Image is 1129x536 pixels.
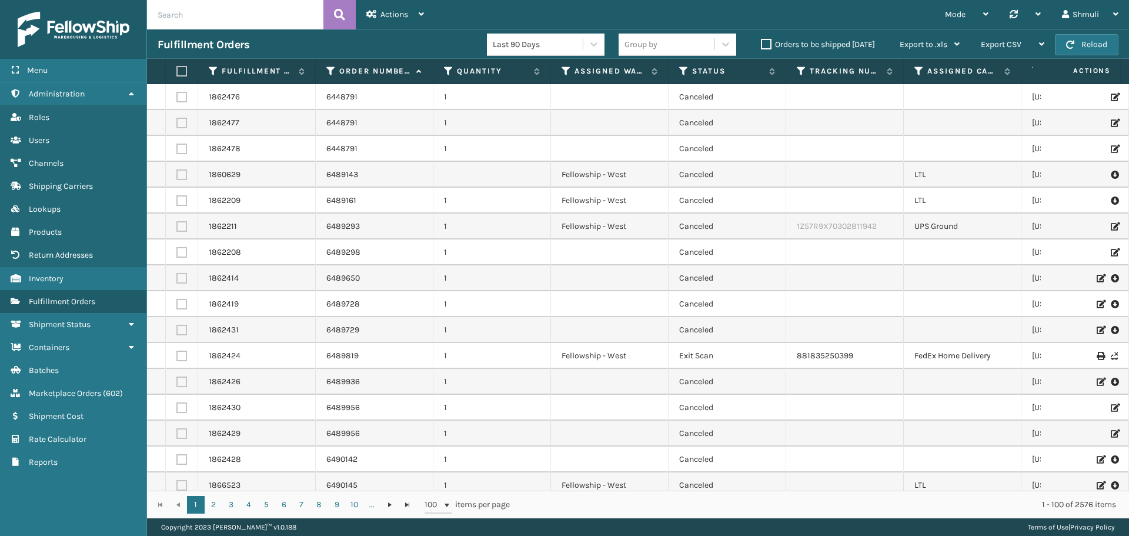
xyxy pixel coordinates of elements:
span: Products [29,227,62,237]
i: Edit [1111,430,1118,438]
a: 1862478 [209,143,241,155]
a: 6 [275,496,293,514]
a: 1862424 [209,350,241,362]
td: Canceled [669,214,786,239]
a: Go to the last page [399,496,416,514]
span: Return Addresses [29,250,93,260]
span: Shipment Cost [29,411,83,421]
a: 2 [205,496,222,514]
td: UPS Ground [904,214,1021,239]
td: 1 [433,214,551,239]
span: Menu [27,65,48,75]
a: 6490142 [326,454,358,465]
span: Administration [29,89,85,99]
td: LTL [904,472,1021,498]
i: Never Shipped [1111,352,1118,360]
a: 6489650 [326,272,360,284]
a: 1862414 [209,272,239,284]
label: Status [692,66,763,76]
div: 1 - 100 of 2576 items [526,499,1116,511]
a: 6448791 [326,91,358,103]
td: 1 [433,447,551,472]
span: Users [29,135,49,145]
span: Actions [380,9,408,19]
td: 1 [433,239,551,265]
a: 1 [187,496,205,514]
a: 10 [346,496,363,514]
a: 6448791 [326,117,358,129]
a: 9 [328,496,346,514]
span: Rate Calculator [29,434,86,444]
a: 1862208 [209,247,241,258]
a: 1862476 [209,91,240,103]
i: Print Label [1097,352,1104,360]
a: 1862430 [209,402,241,414]
i: Edit [1097,274,1104,282]
i: Pull BOL [1111,195,1118,207]
td: 1 [433,369,551,395]
a: Go to the next page [381,496,399,514]
td: 1 [433,188,551,214]
label: Assigned Carrier Service [927,66,998,76]
td: Canceled [669,317,786,343]
td: Canceled [669,84,786,110]
td: 1 [433,84,551,110]
td: Canceled [669,291,786,317]
span: Roles [29,112,49,122]
span: Channels [29,158,64,168]
td: 1 [433,472,551,498]
a: 6489293 [326,221,360,232]
a: 6489936 [326,376,360,388]
i: Edit [1097,326,1104,334]
label: Tracking Number [810,66,881,76]
span: Shipment Status [29,319,91,329]
a: 6489819 [326,350,359,362]
i: Pull BOL [1111,272,1118,284]
img: logo [18,12,129,47]
span: Mode [945,9,966,19]
span: Go to the last page [403,500,412,510]
span: Containers [29,342,69,352]
td: LTL [904,188,1021,214]
i: Pull BOL [1111,169,1118,181]
div: Last 90 Days [493,38,584,51]
i: Edit [1097,481,1104,490]
a: 6489161 [326,195,356,207]
a: 7 [293,496,310,514]
a: 6489728 [326,298,360,310]
a: 1862428 [209,454,241,465]
span: items per page [425,496,510,514]
a: 1862211 [209,221,237,232]
span: Actions [1036,61,1118,81]
td: 1 [433,265,551,291]
td: Canceled [669,472,786,498]
a: 1862426 [209,376,241,388]
i: Edit [1097,300,1104,308]
a: 6489298 [326,247,360,258]
label: Quantity [457,66,528,76]
a: Privacy Policy [1070,523,1115,531]
span: Inventory [29,274,64,284]
a: 1860629 [209,169,241,181]
p: Copyright 2023 [PERSON_NAME]™ v 1.0.188 [161,518,296,536]
span: Fulfillment Orders [29,297,95,307]
a: 3 [222,496,240,514]
a: 1862209 [209,195,241,207]
span: 100 [425,499,442,511]
i: Edit [1111,248,1118,257]
td: Fellowship - West [551,162,669,188]
h3: Fulfillment Orders [158,38,249,52]
td: 1 [433,317,551,343]
span: Export to .xls [900,39,947,49]
a: 6489143 [326,169,358,181]
td: Canceled [669,447,786,472]
td: Fellowship - West [551,472,669,498]
td: Canceled [669,421,786,447]
i: Edit [1111,404,1118,412]
td: 1 [433,136,551,162]
i: Edit [1111,222,1118,231]
span: Export CSV [981,39,1021,49]
td: Canceled [669,188,786,214]
td: Canceled [669,265,786,291]
td: 1 [433,343,551,369]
